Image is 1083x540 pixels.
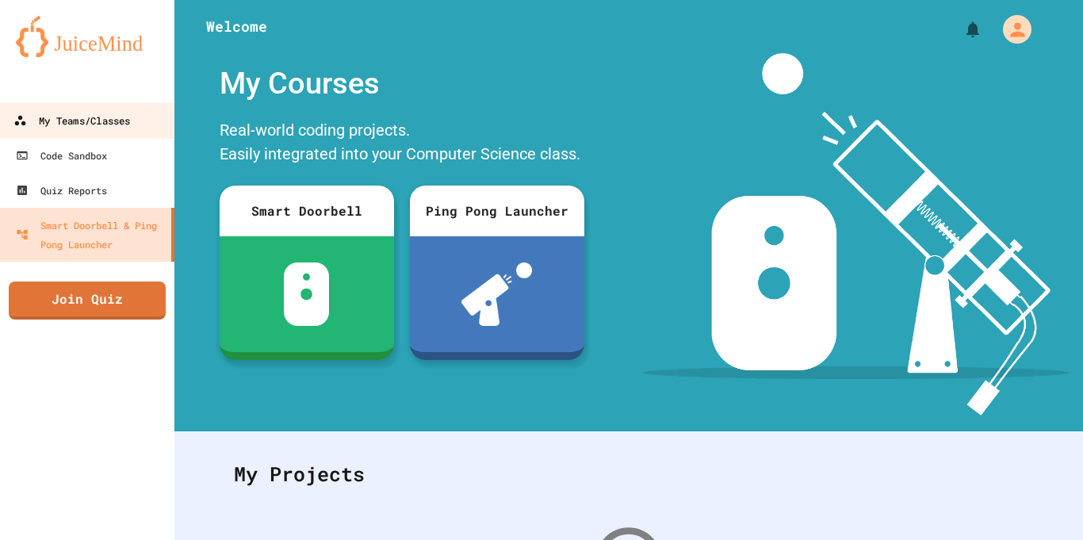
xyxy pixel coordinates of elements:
[16,146,107,165] div: Code Sandbox
[410,186,584,236] div: Ping Pong Launcher
[212,53,592,114] div: My Courses
[220,186,394,236] div: Smart Doorbell
[16,216,165,254] div: Smart Doorbell & Ping Pong Launcher
[13,111,130,131] div: My Teams/Classes
[461,262,532,326] img: ppl-with-ball.png
[284,262,329,326] img: sdb-white.svg
[9,281,166,320] a: Join Quiz
[16,181,107,200] div: Quiz Reports
[986,11,1035,48] div: My Account
[218,443,1039,505] div: My Projects
[643,53,1068,416] img: banner-image-my-projects.png
[934,16,986,43] div: My Notifications
[16,16,159,57] img: logo-orange.svg
[212,114,592,174] div: Real-world coding projects. Easily integrated into your Computer Science class.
